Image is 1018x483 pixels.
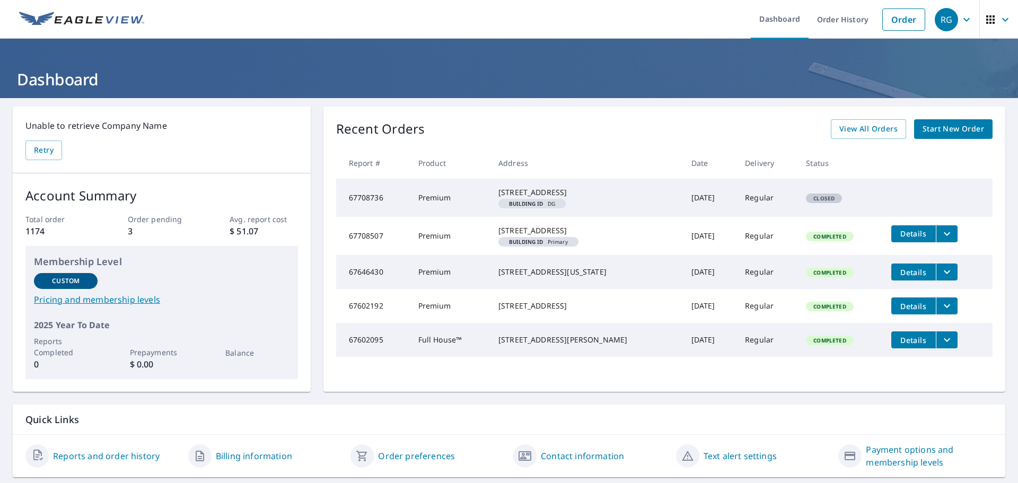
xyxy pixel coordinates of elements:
[336,255,410,289] td: 67646430
[704,450,777,462] a: Text alert settings
[336,217,410,255] td: 67708507
[34,293,289,306] a: Pricing and membership levels
[336,119,425,139] p: Recent Orders
[807,269,852,276] span: Completed
[19,12,144,28] img: EV Logo
[410,255,490,289] td: Premium
[503,201,561,206] span: DG
[336,147,410,179] th: Report #
[25,119,298,132] p: Unable to retrieve Company Name
[13,68,1005,90] h1: Dashboard
[128,225,196,238] p: 3
[736,147,797,179] th: Delivery
[683,255,737,289] td: [DATE]
[225,347,289,358] p: Balance
[923,122,984,136] span: Start New Order
[807,337,852,344] span: Completed
[736,255,797,289] td: Regular
[34,336,98,358] p: Reports Completed
[736,323,797,357] td: Regular
[34,319,289,331] p: 2025 Year To Date
[410,147,490,179] th: Product
[410,179,490,217] td: Premium
[807,303,852,310] span: Completed
[34,144,54,157] span: Retry
[128,214,196,225] p: Order pending
[52,276,80,286] p: Custom
[498,335,674,345] div: [STREET_ADDRESS][PERSON_NAME]
[498,225,674,236] div: [STREET_ADDRESS]
[935,8,958,31] div: RG
[736,179,797,217] td: Regular
[936,225,958,242] button: filesDropdownBtn-67708507
[336,179,410,217] td: 67708736
[891,331,936,348] button: detailsBtn-67602095
[898,229,929,239] span: Details
[891,225,936,242] button: detailsBtn-67708507
[230,225,297,238] p: $ 51.07
[736,217,797,255] td: Regular
[336,323,410,357] td: 67602095
[936,264,958,280] button: filesDropdownBtn-67646430
[807,233,852,240] span: Completed
[34,254,289,269] p: Membership Level
[807,195,841,202] span: Closed
[25,186,298,205] p: Account Summary
[490,147,683,179] th: Address
[936,297,958,314] button: filesDropdownBtn-67602192
[797,147,882,179] th: Status
[683,147,737,179] th: Date
[498,301,674,311] div: [STREET_ADDRESS]
[216,450,292,462] a: Billing information
[378,450,455,462] a: Order preferences
[25,140,62,160] button: Retry
[898,267,929,277] span: Details
[831,119,906,139] a: View All Orders
[936,331,958,348] button: filesDropdownBtn-67602095
[503,239,574,244] span: Primary
[410,217,490,255] td: Premium
[498,187,674,198] div: [STREET_ADDRESS]
[34,358,98,371] p: 0
[509,239,543,244] em: Building ID
[898,301,929,311] span: Details
[891,297,936,314] button: detailsBtn-67602192
[683,323,737,357] td: [DATE]
[25,413,993,426] p: Quick Links
[25,214,93,225] p: Total order
[839,122,898,136] span: View All Orders
[25,225,93,238] p: 1174
[683,217,737,255] td: [DATE]
[683,179,737,217] td: [DATE]
[866,443,993,469] a: Payment options and membership levels
[336,289,410,323] td: 67602192
[230,214,297,225] p: Avg. report cost
[736,289,797,323] td: Regular
[898,335,929,345] span: Details
[541,450,624,462] a: Contact information
[683,289,737,323] td: [DATE]
[410,289,490,323] td: Premium
[882,8,925,31] a: Order
[509,201,543,206] em: Building ID
[891,264,936,280] button: detailsBtn-67646430
[130,347,194,358] p: Prepayments
[53,450,160,462] a: Reports and order history
[130,358,194,371] p: $ 0.00
[914,119,993,139] a: Start New Order
[498,267,674,277] div: [STREET_ADDRESS][US_STATE]
[410,323,490,357] td: Full House™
